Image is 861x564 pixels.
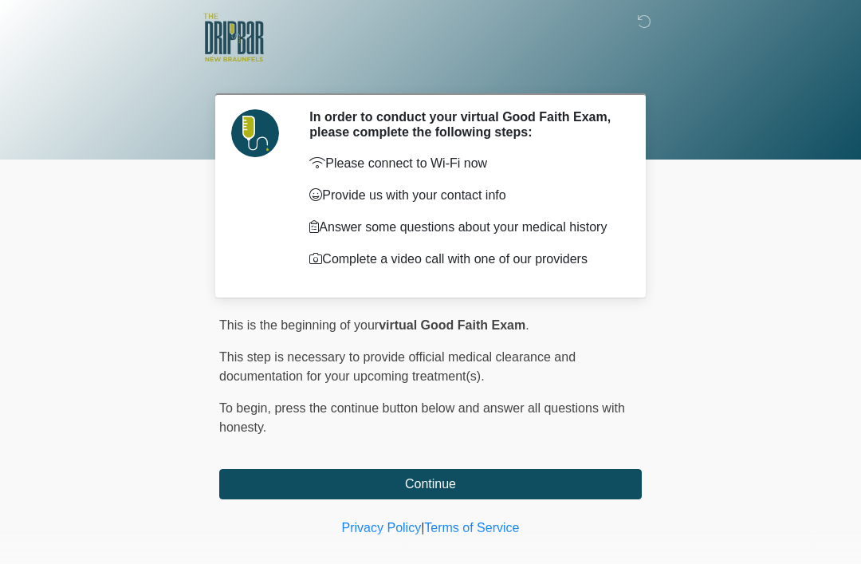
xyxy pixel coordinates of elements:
span: press the continue button below and answer all questions with honesty. [219,401,625,434]
p: Provide us with your contact info [309,186,618,205]
span: This is the beginning of your [219,318,379,332]
img: Agent Avatar [231,109,279,157]
p: Answer some questions about your medical history [309,218,618,237]
strong: virtual Good Faith Exam [379,318,525,332]
a: | [421,521,424,534]
h2: In order to conduct your virtual Good Faith Exam, please complete the following steps: [309,109,618,140]
p: Complete a video call with one of our providers [309,250,618,269]
span: . [525,318,529,332]
a: Terms of Service [424,521,519,534]
img: The DRIPBaR - New Braunfels Logo [203,12,264,64]
span: To begin, [219,401,274,415]
button: Continue [219,469,642,499]
a: Privacy Policy [342,521,422,534]
p: Please connect to Wi-Fi now [309,154,618,173]
span: This step is necessary to provide official medical clearance and documentation for your upcoming ... [219,350,576,383]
